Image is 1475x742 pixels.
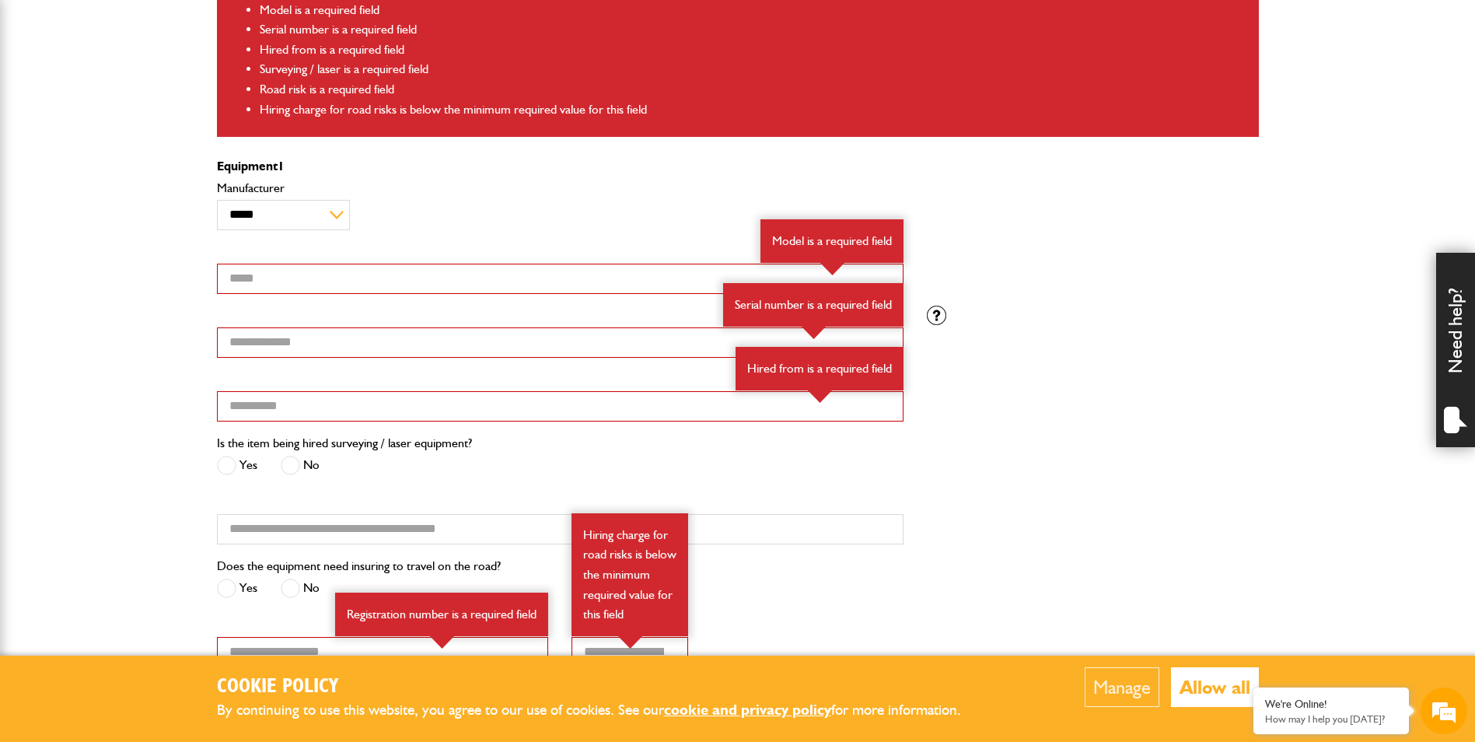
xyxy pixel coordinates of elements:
[802,327,826,339] img: error-box-arrow.svg
[736,347,904,390] div: Hired from is a required field
[217,160,904,173] p: Equipment
[217,698,987,723] p: By continuing to use this website, you agree to our use of cookies. See our for more information.
[260,40,1247,60] li: Hired from is a required field
[26,86,65,108] img: d_20077148190_company_1631870298795_20077148190
[81,87,261,107] div: Chat with us now
[217,437,472,450] label: Is the item being hired surveying / laser equipment?
[217,456,257,475] label: Yes
[260,59,1247,79] li: Surveying / laser is a required field
[618,636,642,649] img: error-box-arrow.svg
[278,159,285,173] span: 1
[20,190,284,224] input: Enter your email address
[255,8,292,45] div: Minimize live chat window
[1171,667,1259,707] button: Allow all
[1265,713,1397,725] p: How may I help you today?
[260,19,1247,40] li: Serial number is a required field
[664,701,831,719] a: cookie and privacy policy
[217,579,257,598] label: Yes
[1436,253,1475,447] div: Need help?
[217,675,987,699] h2: Cookie Policy
[760,219,904,263] div: Model is a required field
[808,390,832,403] img: error-box-arrow.svg
[571,513,688,636] div: Hiring charge for road risks is below the minimum required value for this field
[211,479,282,500] em: Start Chat
[281,456,320,475] label: No
[20,282,284,466] textarea: Type your message and hit 'Enter'
[217,560,501,572] label: Does the equipment need insuring to travel on the road?
[430,636,454,649] img: error-box-arrow.svg
[217,182,904,194] label: Manufacturer
[335,593,548,636] div: Registration number is a required field
[260,100,1247,120] li: Hiring charge for road risks is below the minimum required value for this field
[1085,667,1159,707] button: Manage
[260,79,1247,100] li: Road risk is a required field
[1265,698,1397,711] div: We're Online!
[281,579,320,598] label: No
[20,144,284,178] input: Enter your last name
[20,236,284,270] input: Enter your phone number
[820,263,844,275] img: error-box-arrow.svg
[723,283,904,327] div: Serial number is a required field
